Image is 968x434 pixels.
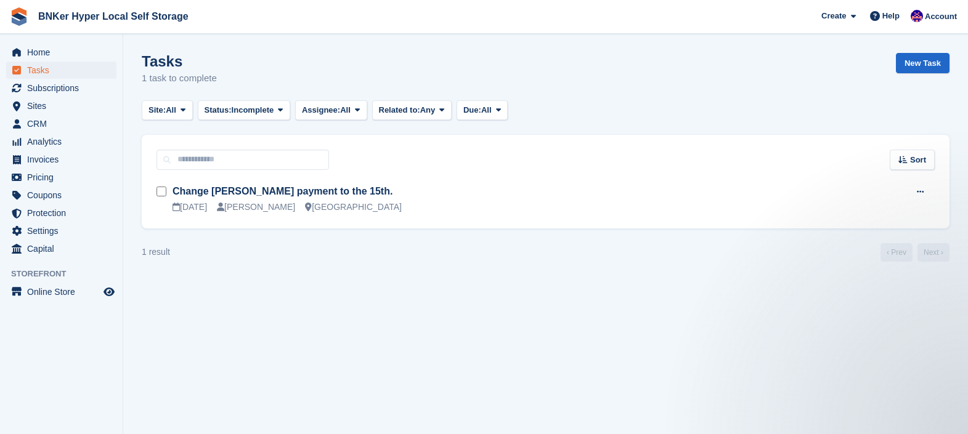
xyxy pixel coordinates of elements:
span: Create [821,10,846,22]
img: David Fricker [911,10,923,22]
span: Tasks [27,62,101,79]
a: menu [6,62,116,79]
a: menu [6,151,116,168]
a: Previous [881,243,913,262]
span: Pricing [27,169,101,186]
span: Storefront [11,268,123,280]
span: All [166,104,176,116]
a: Change [PERSON_NAME] payment to the 15th. [173,186,392,196]
span: Protection [27,204,101,222]
a: menu [6,115,116,132]
a: Next [917,243,950,262]
span: Status: [205,104,232,116]
span: Online Store [27,283,101,300]
div: [GEOGRAPHIC_DATA] [305,201,402,214]
span: Capital [27,240,101,257]
span: Home [27,44,101,61]
span: Due: [463,104,481,116]
span: Assignee: [302,104,340,116]
a: Preview store [102,284,116,299]
button: Due: All [457,100,508,121]
span: Any [420,104,436,116]
span: Incomplete [232,104,274,116]
span: Account [925,10,957,23]
a: menu [6,44,116,61]
a: menu [6,169,116,186]
div: [PERSON_NAME] [217,201,295,214]
img: stora-icon-8386f47178a22dfd0bd8f6a31ec36ba5ce8667c1dd55bd0f319d3a0aa187defe.svg [10,7,28,26]
span: Site: [148,104,166,116]
button: Site: All [142,100,193,121]
a: menu [6,133,116,150]
a: menu [6,97,116,115]
a: New Task [896,53,950,73]
a: BNKer Hyper Local Self Storage [33,6,193,26]
nav: Page [878,243,952,262]
span: Sites [27,97,101,115]
span: Coupons [27,187,101,204]
span: All [481,104,492,116]
a: menu [6,79,116,97]
span: Related to: [379,104,420,116]
span: Help [882,10,900,22]
span: CRM [27,115,101,132]
span: Settings [27,222,101,239]
a: menu [6,222,116,239]
span: Invoices [27,151,101,168]
span: Analytics [27,133,101,150]
a: menu [6,240,116,257]
div: [DATE] [173,201,207,214]
a: menu [6,283,116,300]
span: All [340,104,351,116]
div: 1 result [142,246,170,259]
p: 1 task to complete [142,71,217,86]
span: Subscriptions [27,79,101,97]
span: Sort [910,154,926,166]
button: Status: Incomplete [198,100,290,121]
a: menu [6,204,116,222]
button: Related to: Any [372,100,452,121]
button: Assignee: All [295,100,367,121]
h1: Tasks [142,53,217,70]
a: menu [6,187,116,204]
